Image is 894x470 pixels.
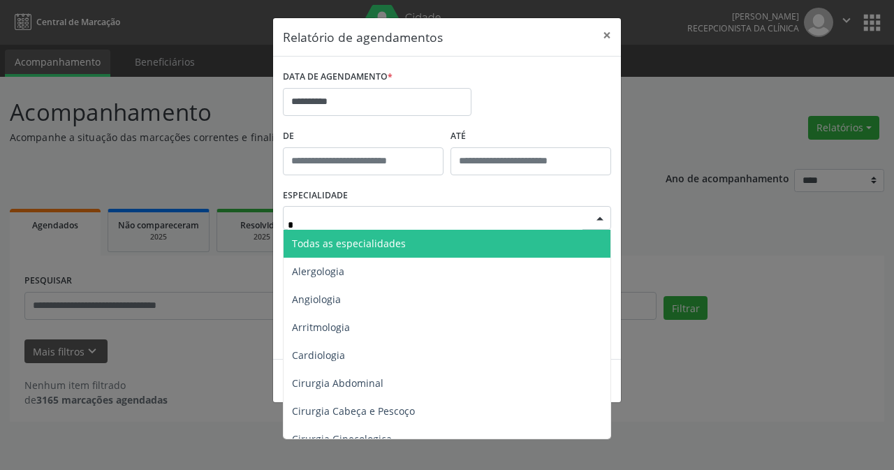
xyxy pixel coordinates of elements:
[292,376,383,390] span: Cirurgia Abdominal
[292,348,345,362] span: Cardiologia
[292,237,406,250] span: Todas as especialidades
[292,432,392,446] span: Cirurgia Ginecologica
[283,66,393,88] label: DATA DE AGENDAMENTO
[593,18,621,52] button: Close
[292,293,341,306] span: Angiologia
[283,185,348,207] label: ESPECIALIDADE
[292,321,350,334] span: Arritmologia
[292,265,344,278] span: Alergologia
[450,126,611,147] label: ATÉ
[283,126,444,147] label: De
[292,404,415,418] span: Cirurgia Cabeça e Pescoço
[283,28,443,46] h5: Relatório de agendamentos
